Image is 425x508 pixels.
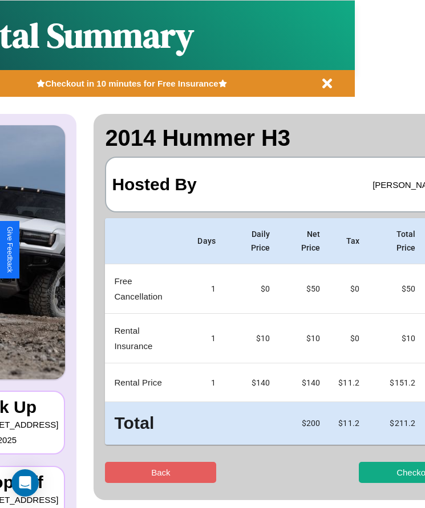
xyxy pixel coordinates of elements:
[369,218,424,264] th: Total Price
[280,218,330,264] th: Net Price
[114,411,179,436] h3: Total
[114,375,179,390] p: Rental Price
[369,363,424,402] td: $ 151.2
[369,402,424,445] td: $ 211.2
[225,218,280,264] th: Daily Price
[329,402,369,445] td: $ 11.2
[280,264,330,314] td: $ 50
[6,227,14,273] div: Give Feedback
[329,314,369,363] td: $0
[188,314,225,363] td: 1
[280,314,330,363] td: $ 10
[280,402,330,445] td: $ 200
[225,314,280,363] td: $10
[369,264,424,314] td: $ 50
[114,323,179,354] p: Rental Insurance
[329,363,369,402] td: $ 11.2
[225,363,280,402] td: $ 140
[329,264,369,314] td: $0
[188,363,225,402] td: 1
[225,264,280,314] td: $0
[329,218,369,264] th: Tax
[45,79,218,88] b: Checkout in 10 minutes for Free Insurance
[11,469,39,497] div: Open Intercom Messenger
[112,163,196,206] h3: Hosted By
[114,273,179,304] p: Free Cancellation
[188,218,225,264] th: Days
[369,314,424,363] td: $ 10
[188,264,225,314] td: 1
[105,462,216,483] button: Back
[280,363,330,402] td: $ 140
